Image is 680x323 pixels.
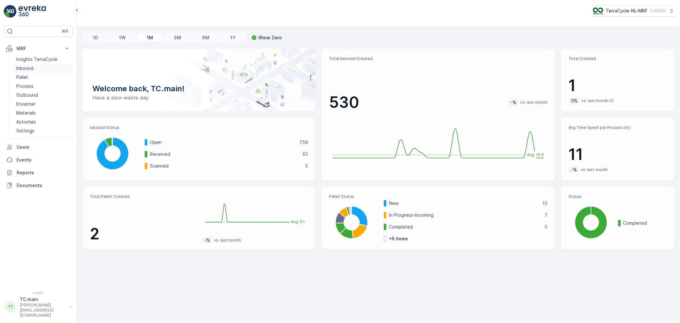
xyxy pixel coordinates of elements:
span: v 1.48.1 [4,291,73,295]
p: 1Y [230,34,236,41]
p: 530 [329,93,359,112]
a: Inbound [14,64,73,73]
p: + 5 items [389,236,408,242]
p: 11 [568,145,667,164]
p: MRF [17,45,60,52]
p: Inbound Status [90,125,308,130]
p: 0% [570,98,578,104]
p: 1 [568,76,667,95]
p: TerraCycle-NL-MRF [606,8,647,14]
p: ( +02:00 ) [650,8,666,13]
button: MRF [4,42,73,55]
p: Reports [17,169,70,176]
p: Status [568,194,667,199]
p: ⌘B [62,29,68,34]
p: TC.main [20,296,67,303]
a: Insights TerraCycle [14,55,73,64]
p: Completed [389,224,540,230]
p: 10 [542,200,547,207]
p: Welcome back, TC.main! [92,84,305,94]
p: Total Pallet Created [90,194,196,199]
p: -% [570,167,578,173]
p: 5 [305,163,308,169]
div: TT [5,302,16,312]
img: TC_v739CUj.png [593,7,603,14]
p: Pallet [16,74,28,80]
a: Activities [14,117,73,126]
p: 1D [93,34,98,41]
p: vs. last month [520,100,547,105]
p: Total Created [568,56,667,61]
p: Inbound [16,65,33,71]
img: logo [4,5,17,18]
p: Insights TerraCycle [16,56,57,63]
p: Show Zero [258,34,282,41]
p: Process [16,83,33,89]
p: 7 [545,212,547,218]
p: Documents [17,182,70,189]
p: Open [150,139,295,146]
p: 2 [90,224,196,244]
p: Users [17,144,70,150]
p: Avg Time Spent per Process (hr) [568,125,667,130]
p: -% [510,99,517,106]
img: logo_light-DOdMpM7g.png [18,5,46,18]
p: Activities [16,119,36,125]
a: Materials [14,109,73,117]
a: Settings [14,126,73,135]
p: Scanned [150,163,301,169]
p: Settings [16,128,34,134]
p: 3M [174,34,181,41]
p: 62 [303,151,308,157]
p: New [389,200,538,207]
a: Reports [4,166,73,179]
a: Users [4,141,73,154]
a: Process [14,82,73,91]
a: Documents [4,179,73,192]
p: Received [150,151,298,157]
p: Outbound [16,92,38,98]
p: 1M [147,34,153,41]
a: Envanter [14,100,73,109]
p: vs. last month [214,238,241,243]
p: Envanter [16,101,35,107]
p: Total Inbound Created [329,56,547,61]
p: Materials [16,110,36,116]
p: 1W [119,34,126,41]
p: 759 [299,139,308,146]
p: Pallet Status [329,194,547,199]
p: [PERSON_NAME][EMAIL_ADDRESS][DOMAIN_NAME] [20,303,67,318]
p: -% [203,237,211,244]
p: 5 [545,224,547,230]
p: Have a zero-waste day [92,94,305,101]
a: Pallet [14,73,73,82]
p: vs. last month [581,167,608,172]
p: vs. last month (1) [581,98,614,103]
p: Completed [623,220,667,226]
button: TerraCycle-NL-MRF(+02:00) [593,5,675,17]
a: Events [4,154,73,166]
p: 6M [202,34,209,41]
p: In Progress-Incoming [389,212,540,218]
button: TTTC.main[PERSON_NAME][EMAIL_ADDRESS][DOMAIN_NAME] [4,296,73,318]
p: Events [17,157,70,163]
a: Outbound [14,91,73,100]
